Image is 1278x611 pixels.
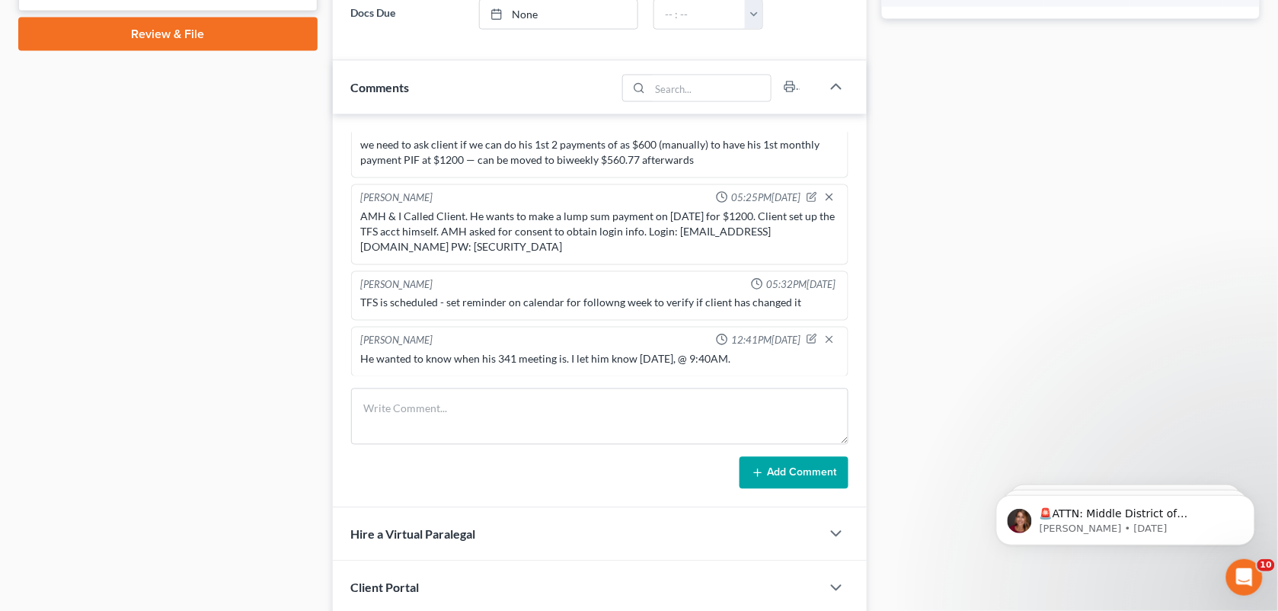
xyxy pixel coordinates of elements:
[731,191,800,206] span: 05:25PM[DATE]
[351,581,420,595] span: Client Portal
[18,18,318,51] a: Review & File
[766,278,835,293] span: 05:32PM[DATE]
[361,138,839,168] div: we need to ask client if we can do his 1st 2 payments of as $600 (manually) to have his 1st month...
[361,352,839,367] div: He wanted to know when his 341 meeting is. I let him know [DATE], @ 9:40AM.
[361,296,839,311] div: TFS is scheduled - set reminder on calendar for followng week to verify if client has changed it
[351,527,476,542] span: Hire a Virtual Paralegal
[361,278,433,293] div: [PERSON_NAME]
[66,59,263,72] p: Message from Katie, sent 3w ago
[973,463,1278,570] iframe: Intercom notifications message
[361,334,433,349] div: [PERSON_NAME]
[361,210,839,255] div: AMH & I Called Client. He wants to make a lump sum payment on [DATE] for $1200. Client set up the...
[731,334,800,348] span: 12:41PM[DATE]
[740,457,848,489] button: Add Comment
[351,80,410,94] span: Comments
[66,44,258,178] span: 🚨ATTN: Middle District of [US_STATE] The court has added a new Credit Counseling Field that we ne...
[361,191,433,206] div: [PERSON_NAME]
[650,75,772,101] input: Search...
[1257,559,1275,571] span: 10
[1226,559,1263,596] iframe: Intercom live chat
